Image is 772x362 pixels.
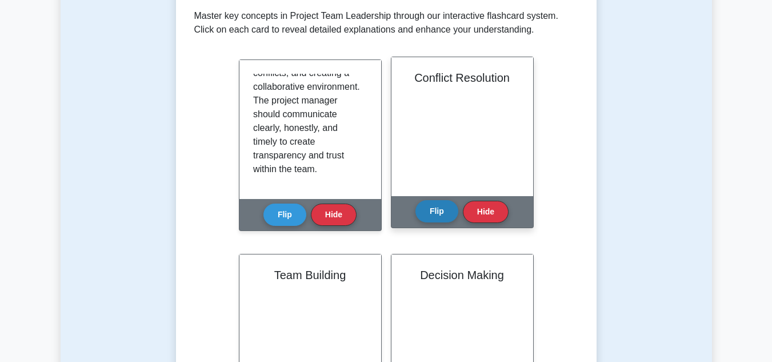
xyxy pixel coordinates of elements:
[263,204,306,226] button: Flip
[405,268,519,282] h2: Decision Making
[253,268,367,282] h2: Team Building
[405,71,519,85] h2: Conflict Resolution
[194,9,578,37] p: Master key concepts in Project Team Leadership through our interactive flashcard system. Click on...
[311,204,357,226] button: Hide
[415,200,458,222] button: Flip
[463,201,509,223] button: Hide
